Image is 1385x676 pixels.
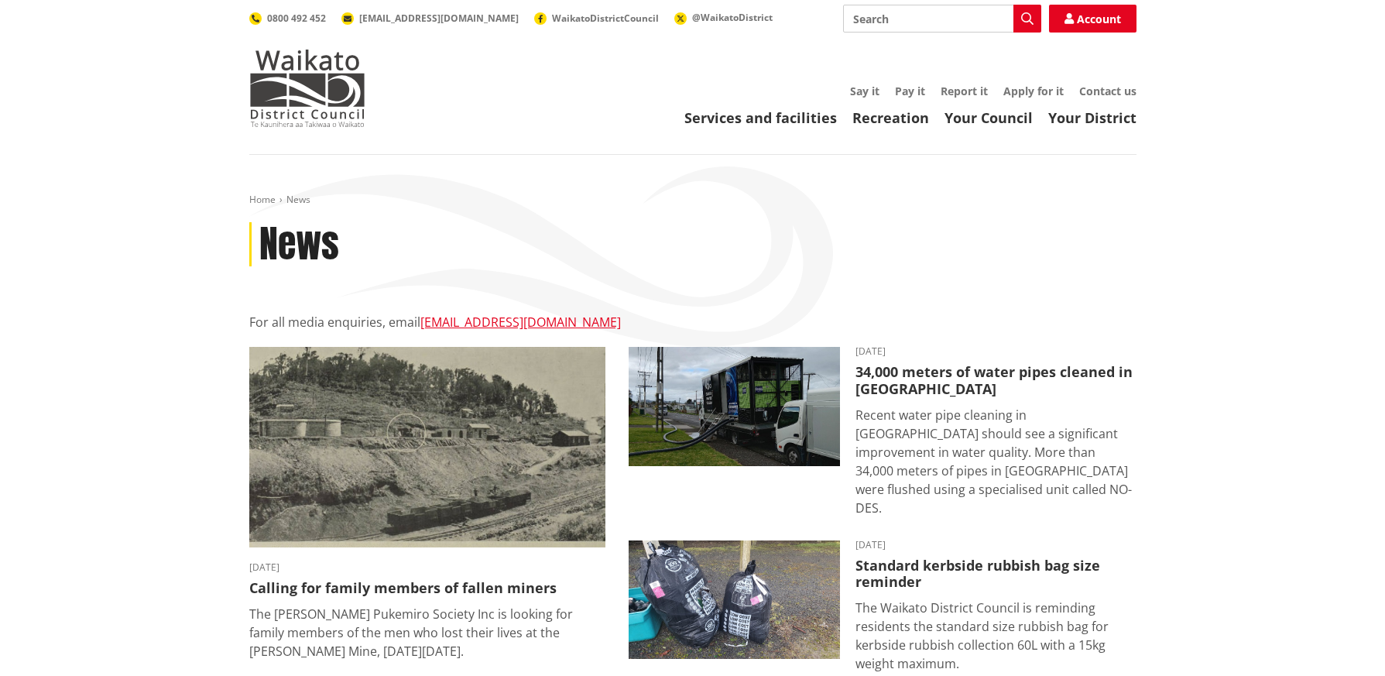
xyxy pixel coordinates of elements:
[249,580,605,597] h3: Calling for family members of fallen miners
[249,313,1136,331] p: For all media enquiries, email
[855,558,1136,591] h3: Standard kerbside rubbish bag size reminder
[259,222,339,267] h1: News
[941,84,988,98] a: Report it
[850,84,879,98] a: Say it
[855,347,1136,356] time: [DATE]
[1003,84,1064,98] a: Apply for it
[843,5,1041,33] input: Search input
[249,50,365,127] img: Waikato District Council - Te Kaunihera aa Takiwaa o Waikato
[855,599,1136,673] p: The Waikato District Council is reminding residents the standard size rubbish bag for kerbside ru...
[249,563,605,572] time: [DATE]
[855,364,1136,397] h3: 34,000 meters of water pipes cleaned in [GEOGRAPHIC_DATA]
[684,108,837,127] a: Services and facilities
[629,347,1136,516] a: [DATE] 34,000 meters of water pipes cleaned in [GEOGRAPHIC_DATA] Recent water pipe cleaning in [G...
[249,194,1136,207] nav: breadcrumb
[1049,5,1136,33] a: Account
[249,347,605,660] a: A black-and-white historic photograph shows a hillside with trees, small buildings, and cylindric...
[852,108,929,127] a: Recreation
[286,193,310,206] span: News
[855,540,1136,550] time: [DATE]
[249,12,326,25] a: 0800 492 452
[629,347,840,466] img: NO-DES unit flushing water pipes in Huntly
[1048,108,1136,127] a: Your District
[629,540,840,660] img: 20250825_074435
[629,540,1136,673] a: [DATE] Standard kerbside rubbish bag size reminder The Waikato District Council is reminding resi...
[359,12,519,25] span: [EMAIL_ADDRESS][DOMAIN_NAME]
[895,84,925,98] a: Pay it
[249,347,605,547] img: Glen Afton Mine 1939
[267,12,326,25] span: 0800 492 452
[249,605,605,661] p: The [PERSON_NAME] Pukemiro Society Inc is looking for family members of the men who lost their li...
[692,11,773,24] span: @WaikatoDistrict
[552,12,659,25] span: WaikatoDistrictCouncil
[249,193,276,206] a: Home
[944,108,1033,127] a: Your Council
[674,11,773,24] a: @WaikatoDistrict
[420,314,621,331] a: [EMAIL_ADDRESS][DOMAIN_NAME]
[855,406,1136,517] p: Recent water pipe cleaning in [GEOGRAPHIC_DATA] should see a significant improvement in water qua...
[534,12,659,25] a: WaikatoDistrictCouncil
[1079,84,1136,98] a: Contact us
[341,12,519,25] a: [EMAIL_ADDRESS][DOMAIN_NAME]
